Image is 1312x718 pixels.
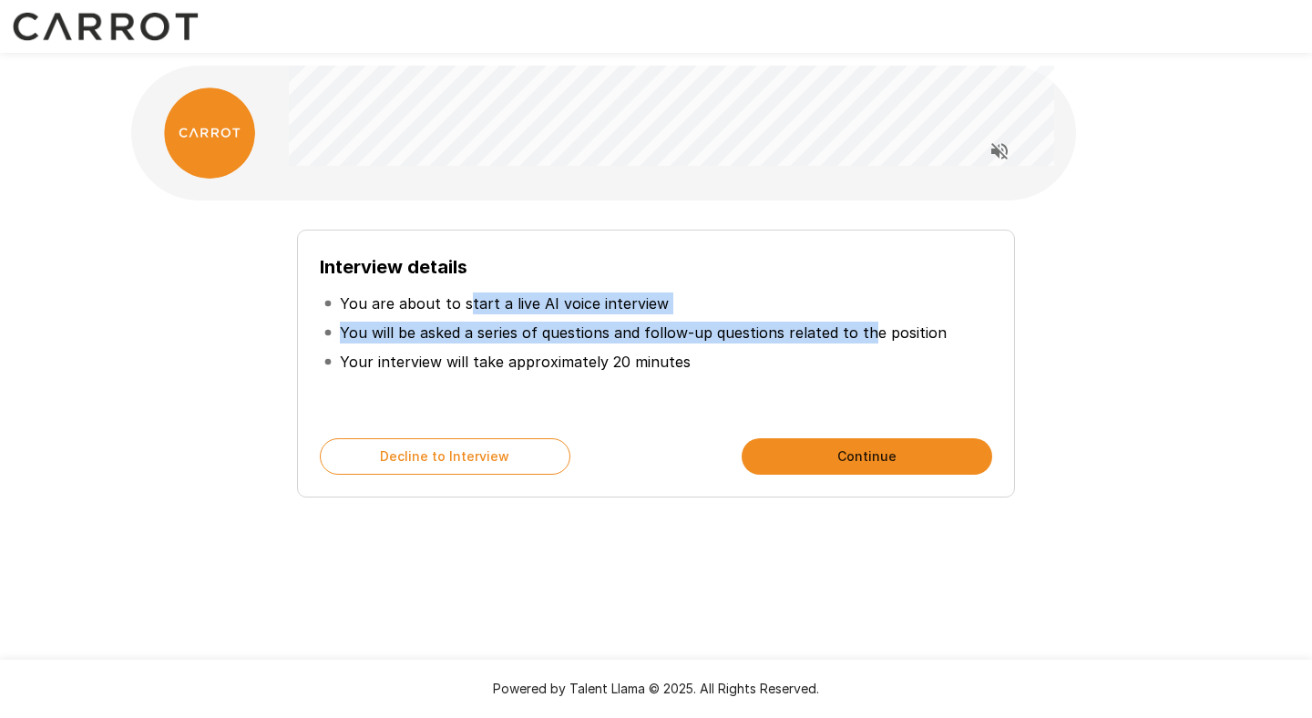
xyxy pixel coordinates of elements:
button: Decline to Interview [320,438,570,475]
p: You will be asked a series of questions and follow-up questions related to the position [340,322,947,344]
button: Read questions aloud [981,133,1018,169]
p: You are about to start a live AI voice interview [340,292,669,314]
b: Interview details [320,256,467,278]
p: Powered by Talent Llama © 2025. All Rights Reserved. [22,680,1290,698]
img: carrot_logo.png [164,87,255,179]
p: Your interview will take approximately 20 minutes [340,351,691,373]
button: Continue [742,438,992,475]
